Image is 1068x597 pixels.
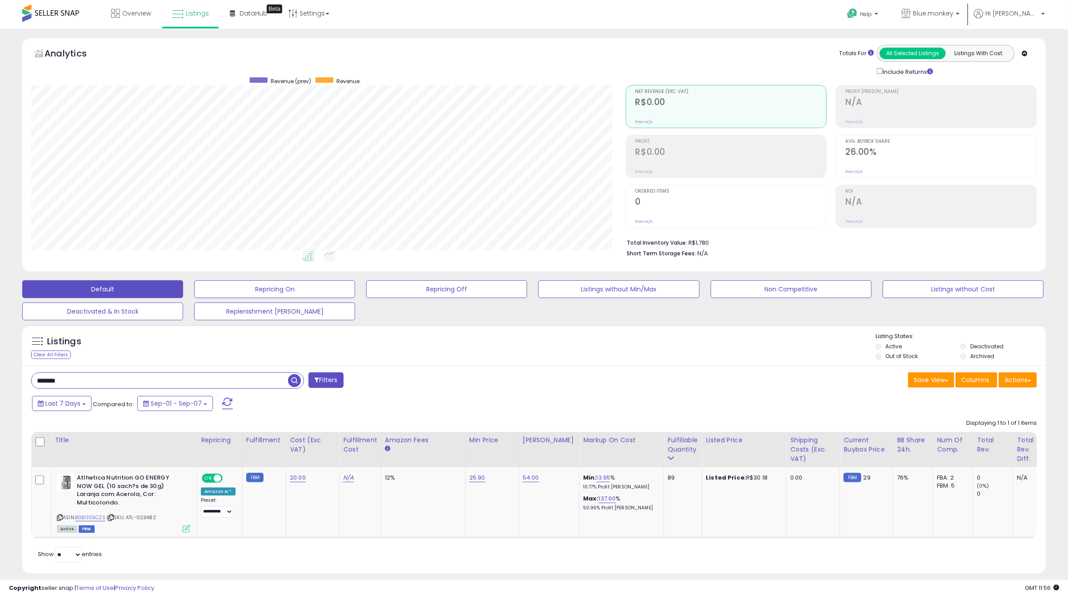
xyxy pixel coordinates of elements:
button: Filters [308,372,343,388]
span: | SKU: ATL-023482 [107,514,156,521]
h5: Analytics [44,47,104,62]
small: Prev: N/A [636,219,653,224]
label: Archived [970,352,994,360]
div: Displaying 1 to 1 of 1 items [966,419,1037,428]
div: R$30.18 [706,474,780,482]
div: Tooltip anchor [267,4,282,13]
span: Show: entries [38,550,102,558]
button: Last 7 Days [32,396,92,411]
p: Listing States: [876,332,1046,341]
p: 10.77% Profit [PERSON_NAME] [583,484,657,490]
small: Amazon Fees. [385,445,390,453]
a: N/A [343,473,354,482]
span: All listings currently available for purchase on Amazon [57,525,77,533]
div: Preset: [201,497,236,517]
div: % [583,495,657,511]
a: Hi [PERSON_NAME] [974,9,1045,29]
div: Fulfillable Quantity [668,436,698,454]
button: Listings With Cost [945,48,1012,59]
span: N/A [698,249,708,258]
b: Min: [583,473,596,482]
h2: N/A [845,97,1036,109]
div: FBA: 2 [937,474,966,482]
h2: R$0.00 [636,97,827,109]
div: Fulfillment Cost [343,436,377,454]
span: Sep-01 - Sep-07 [151,399,202,408]
div: Fulfillment [246,436,282,445]
div: BB Share 24h. [897,436,929,454]
small: (0%) [977,482,989,489]
button: Save View [908,372,954,387]
small: Prev: N/A [845,119,863,125]
span: Profit [636,139,827,144]
span: DataHub [240,9,268,18]
a: Help [840,1,887,29]
div: Amazon AI * [201,488,236,496]
a: 25.90 [469,473,485,482]
span: Help [860,10,872,18]
button: Repricing Off [366,280,527,298]
div: Clear All Filters [31,351,71,359]
div: 89 [668,474,695,482]
a: B0B13S5CZS [75,514,105,521]
div: Include Returns [870,66,944,76]
h2: 0 [636,197,827,209]
span: Avg. Buybox Share [845,139,1036,144]
span: FBM [79,525,95,533]
div: Listed Price [706,436,783,445]
button: Actions [999,372,1037,387]
b: Short Term Storage Fees: [627,250,696,257]
button: Sep-01 - Sep-07 [137,396,213,411]
div: Amazon Fees [385,436,462,445]
span: OFF [221,475,236,482]
img: 41vUFJ4vR5L._SL40_.jpg [57,474,75,492]
div: 76% [897,474,926,482]
strong: Copyright [9,584,41,592]
button: Repricing On [194,280,355,298]
div: Markup on Cost [583,436,660,445]
b: Max: [583,494,599,503]
span: Profit [PERSON_NAME] [845,89,1036,94]
button: Replenishment [PERSON_NAME] [194,303,355,320]
div: FBM: 5 [937,482,966,490]
button: All Selected Listings [880,48,946,59]
h2: 26.00% [845,147,1036,159]
button: Deactivated & In Stock [22,303,183,320]
span: Revenue [336,77,360,85]
button: Listings without Min/Max [538,280,699,298]
a: Privacy Policy [115,584,154,592]
div: Title [55,436,193,445]
h2: R$0.00 [636,147,827,159]
a: 54.00 [523,473,539,482]
button: Listings without Cost [883,280,1044,298]
div: 0.00 [790,474,833,482]
div: 12% [385,474,459,482]
span: 29 [864,473,871,482]
div: Cost (Exc. VAT) [290,436,336,454]
div: Shipping Costs (Exc. VAT) [790,436,836,464]
label: Out of Stock [885,352,918,360]
li: R$1,780 [627,237,1030,247]
i: Get Help [847,8,858,19]
div: Num of Comp. [937,436,969,454]
b: Total Inventory Value: [627,239,688,246]
p: 50.96% Profit [PERSON_NAME] [583,505,657,511]
a: 137.60 [599,494,616,503]
a: 13.95 [596,473,611,482]
h2: N/A [845,197,1036,209]
span: Columns [961,375,989,384]
div: ASIN: [57,474,190,532]
label: Active [885,343,902,350]
span: Overview [122,9,151,18]
small: FBM [246,473,264,482]
a: 20.00 [290,473,306,482]
div: Total Rev. [977,436,1009,454]
small: Prev: N/A [636,119,653,125]
span: Blue.monkey [913,9,953,18]
span: ON [203,475,214,482]
small: FBM [844,473,861,482]
h5: Listings [47,335,81,348]
button: Columns [956,372,997,387]
b: Listed Price: [706,473,746,482]
small: Prev: N/A [845,219,863,224]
